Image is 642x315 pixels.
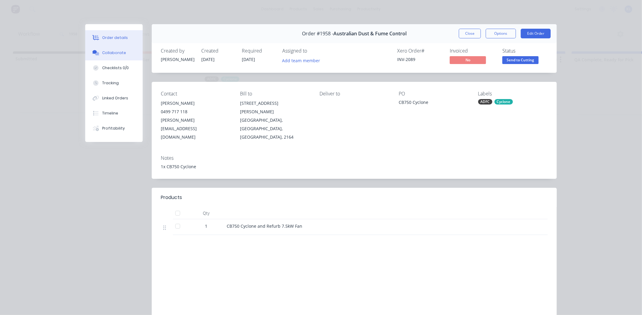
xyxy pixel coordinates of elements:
div: Checklists 0/0 [102,65,129,71]
div: [GEOGRAPHIC_DATA], [GEOGRAPHIC_DATA], [GEOGRAPHIC_DATA], 2164 [240,116,310,141]
div: Order details [102,35,128,40]
button: Options [486,29,516,38]
div: PO [399,91,468,97]
div: Created [201,48,235,54]
div: Tracking [102,80,119,86]
span: Send to Cutting [502,56,539,64]
div: Products [161,194,182,201]
div: Timeline [102,111,118,116]
div: [PERSON_NAME]0499 717 118[PERSON_NAME][EMAIL_ADDRESS][DOMAIN_NAME] [161,99,230,141]
div: [STREET_ADDRESS][PERSON_NAME][GEOGRAPHIC_DATA], [GEOGRAPHIC_DATA], [GEOGRAPHIC_DATA], 2164 [240,99,310,141]
button: Timeline [85,106,143,121]
span: CB750 Cyclone and Refurb 7.5kW Fan [227,223,302,229]
button: Profitability [85,121,143,136]
div: Invoiced [450,48,495,54]
button: Collaborate [85,45,143,60]
div: Qty [188,207,224,219]
button: Tracking [85,76,143,91]
button: Add team member [282,56,323,64]
div: Notes [161,155,548,161]
button: Linked Orders [85,91,143,106]
span: [DATE] [242,56,255,62]
button: Order details [85,30,143,45]
button: Edit Order [521,29,551,38]
div: Profitability [102,126,125,131]
span: 1 [205,223,207,229]
div: Bill to [240,91,310,97]
div: 0499 717 118 [161,108,230,116]
div: Xero Order # [397,48,443,54]
div: INV-2089 [397,56,443,63]
div: Required [242,48,275,54]
button: Send to Cutting [502,56,539,65]
span: Order #1958 - [302,31,333,37]
div: [STREET_ADDRESS][PERSON_NAME] [240,99,310,116]
div: Contact [161,91,230,97]
div: Deliver to [319,91,389,97]
div: Status [502,48,548,54]
div: Linked Orders [102,95,128,101]
button: Checklists 0/0 [85,60,143,76]
button: Add team member [279,56,323,64]
button: Close [459,29,481,38]
div: Collaborate [102,50,126,56]
span: Australian Dust & Fume Control [333,31,407,37]
div: Created by [161,48,194,54]
span: [DATE] [201,56,215,62]
div: [PERSON_NAME] [161,56,194,63]
div: CB750 Cyclone [399,99,468,108]
div: Assigned to [282,48,343,54]
div: Labels [478,91,548,97]
span: No [450,56,486,64]
div: [PERSON_NAME] [161,99,230,108]
div: [PERSON_NAME][EMAIL_ADDRESS][DOMAIN_NAME] [161,116,230,141]
div: 1x CB750 Cyclone [161,163,548,170]
div: Cyclone [494,99,513,104]
div: ADFC [478,99,492,104]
